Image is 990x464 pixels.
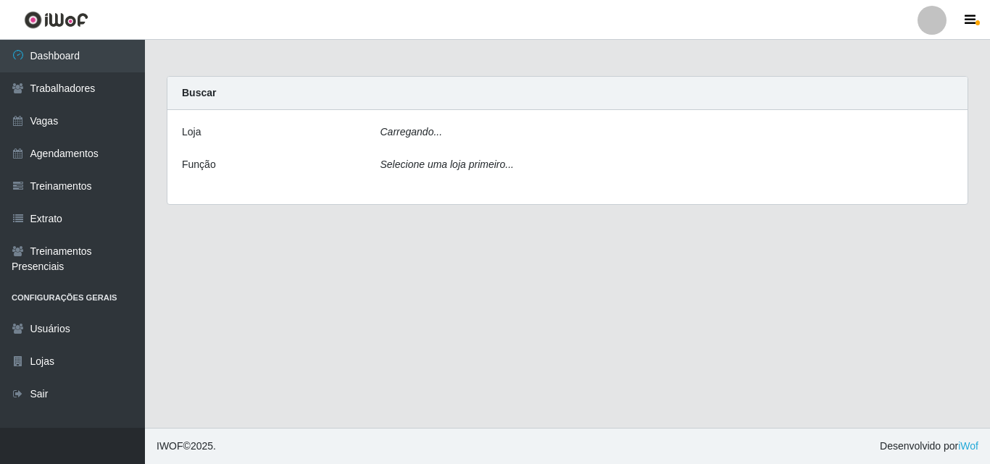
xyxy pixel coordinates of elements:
[182,87,216,98] strong: Buscar
[157,440,183,452] span: IWOF
[157,439,216,454] span: © 2025 .
[182,157,216,172] label: Função
[958,440,978,452] a: iWof
[880,439,978,454] span: Desenvolvido por
[24,11,88,29] img: CoreUI Logo
[182,125,201,140] label: Loja
[380,159,514,170] i: Selecione uma loja primeiro...
[380,126,443,138] i: Carregando...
